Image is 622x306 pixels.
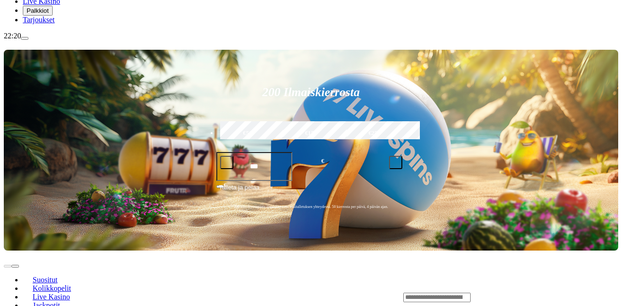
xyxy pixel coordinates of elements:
[220,156,233,169] button: minus icon
[11,265,19,268] button: next slide
[4,32,21,40] span: 22:20
[29,276,61,284] span: Suositut
[389,156,402,169] button: plus icon
[321,157,324,166] span: €
[216,182,406,200] button: Talleta ja pelaa
[23,16,55,24] a: Tarjoukset
[23,281,81,296] a: Kolikkopelit
[344,120,404,147] label: €250
[27,7,49,14] span: Palkkiot
[23,6,53,16] button: Palkkiot
[218,120,278,147] label: €50
[219,183,260,200] span: Talleta ja pelaa
[224,182,227,188] span: €
[29,293,74,301] span: Live Kasino
[403,293,471,302] input: Search
[281,120,341,147] label: €150
[23,290,80,304] a: Live Kasino
[21,37,28,40] button: menu
[23,273,67,287] a: Suositut
[4,265,11,268] button: prev slide
[29,284,75,292] span: Kolikkopelit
